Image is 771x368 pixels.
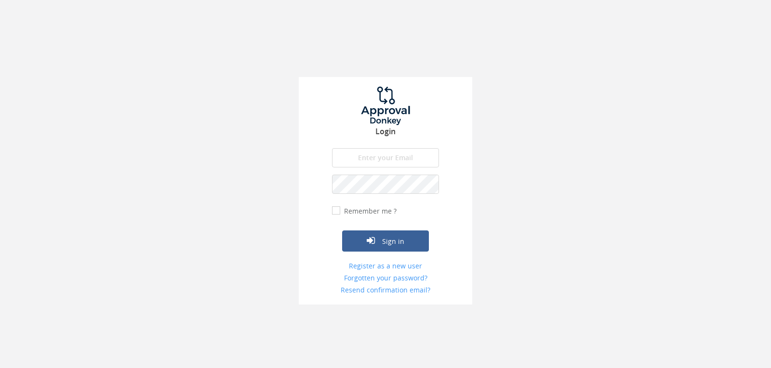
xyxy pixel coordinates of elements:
img: logo.png [349,87,422,125]
h3: Login [299,127,472,136]
a: Register as a new user [332,261,439,271]
a: Resend confirmation email? [332,285,439,295]
input: Enter your Email [332,148,439,167]
button: Sign in [342,230,429,252]
label: Remember me ? [342,206,397,216]
a: Forgotten your password? [332,273,439,283]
